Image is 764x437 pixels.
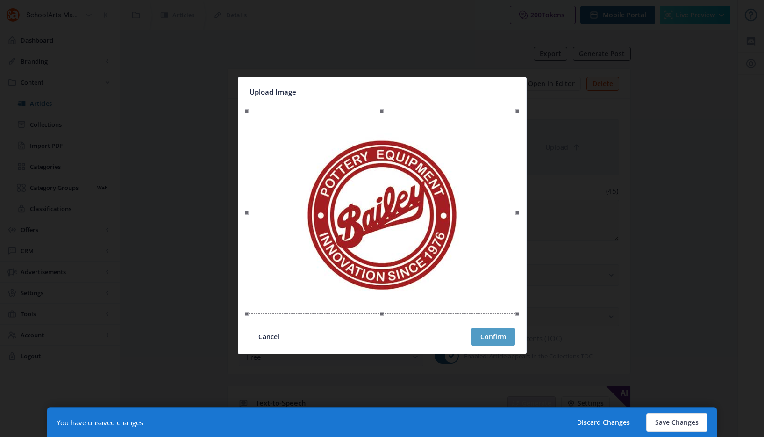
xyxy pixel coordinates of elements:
button: Confirm [471,328,515,346]
span: Upload Image [250,85,296,99]
button: Save Changes [646,413,707,432]
button: Discard Changes [568,413,639,432]
button: Cancel [250,328,288,346]
div: You have unsaved changes [57,418,143,427]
